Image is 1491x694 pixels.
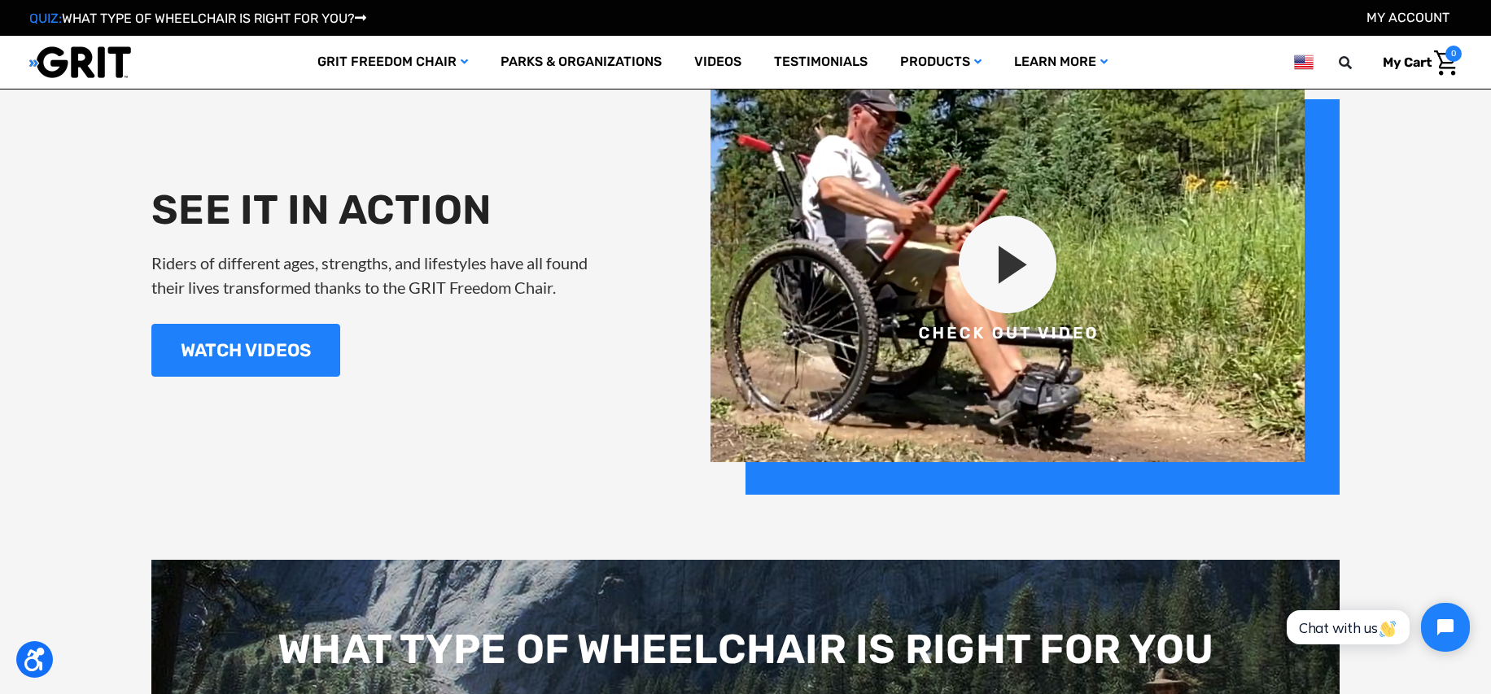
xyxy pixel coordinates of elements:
[29,11,62,26] span: QUIZ:
[678,36,758,89] a: Videos
[998,36,1124,89] a: Learn More
[758,36,884,89] a: Testimonials
[1269,589,1484,666] iframe: Tidio Chat
[1366,10,1449,25] a: Account
[301,36,484,89] a: GRIT Freedom Chair
[29,11,366,26] a: QUIZ:WHAT TYPE OF WHEELCHAIR IS RIGHT FOR YOU?
[151,186,607,234] h2: SEE IT IN ACTION
[151,324,340,377] a: WATCH VIDEOS
[151,625,1340,674] h2: WHAT TYPE OF WHEELCHAIR IS RIGHT FOR YOU
[1445,46,1462,62] span: 0
[711,67,1340,495] img: group-120-2x.png
[484,36,678,89] a: Parks & Organizations
[1434,50,1458,76] img: Cart
[1294,52,1314,72] img: us.png
[29,46,131,79] img: GRIT All-Terrain Wheelchair and Mobility Equipment
[884,36,998,89] a: Products
[1371,46,1462,80] a: Cart with 0 items
[273,67,361,82] span: Phone Number
[1383,55,1432,70] span: My Cart
[1346,46,1371,80] input: Search
[151,251,607,299] p: Riders of different ages, strengths, and lifestyles have all found their lives transformed thanks...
